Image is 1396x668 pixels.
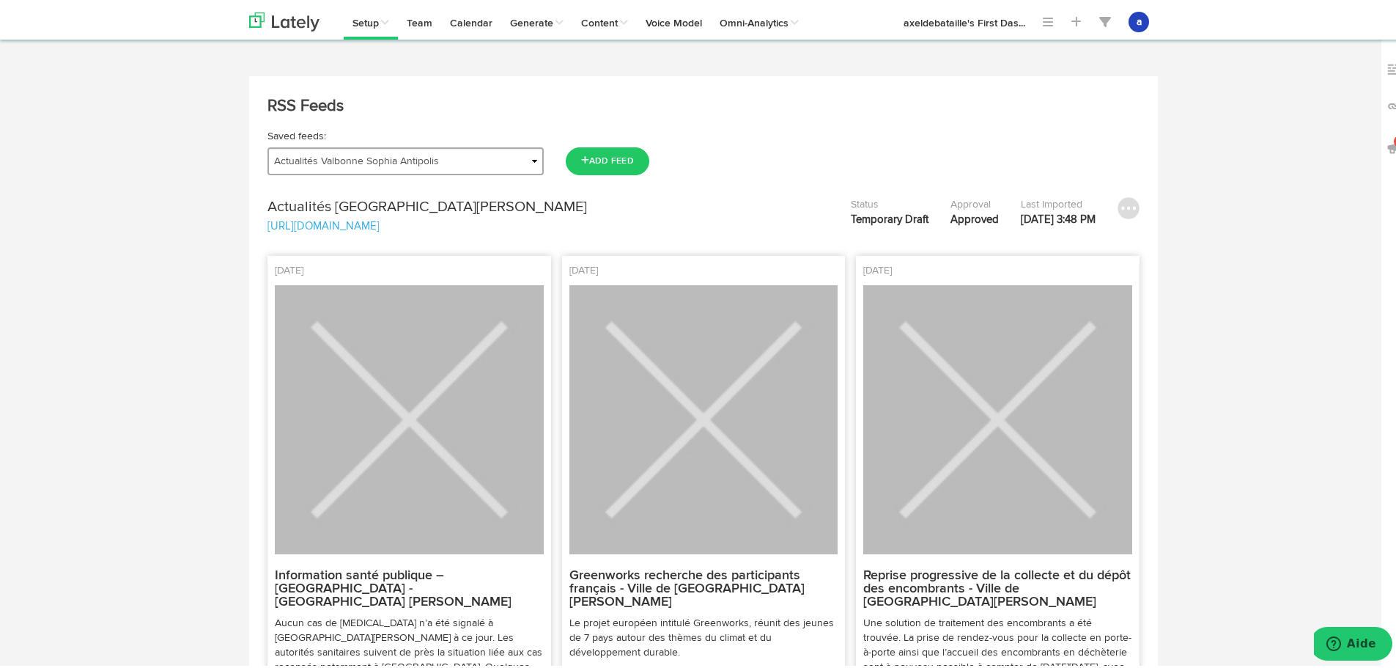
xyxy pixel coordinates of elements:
div: Approved [950,209,999,224]
span: RSS Feeds [267,95,344,111]
button: a [1129,9,1149,29]
strong: Reprise progressive de la collecte et du dépôt des encombrants - Ville de [GEOGRAPHIC_DATA][PERSO... [863,566,1131,606]
strong: Information santé publique – [GEOGRAPHIC_DATA] - [GEOGRAPHIC_DATA] [PERSON_NAME] [275,566,512,606]
iframe: Ouvre un widget dans lequel vous pouvez trouver plus d’informations [1314,624,1392,661]
img: logo_lately_bg_light.svg [249,10,320,29]
button: Add Feed [566,144,649,172]
div: Approval [950,194,999,209]
img: avatar_org_blank.jpg [275,282,544,551]
div: Temporary Draft [851,209,928,224]
div: Status [851,194,928,209]
strong: Greenworks recherche des participants français - Ville de [GEOGRAPHIC_DATA][PERSON_NAME] [569,566,805,606]
a: [URL][DOMAIN_NAME] [267,218,380,229]
label: Saved feeds: [267,126,326,141]
div: [DATE] [569,260,838,282]
div: [DATE] [863,260,1132,282]
div: [DATE] [275,260,544,282]
p: Le projet européen intitulé Greenworks, réunit des jeunes de 7 pays autour des thèmes du climat e... [569,613,838,657]
img: icon_menu_button.svg [1118,194,1140,216]
span: ... [1019,15,1025,26]
div: Actualités [GEOGRAPHIC_DATA][PERSON_NAME] [267,194,693,216]
img: avatar_org_blank.jpg [863,282,1132,551]
img: avatar_org_blank.jpg [569,282,838,551]
div: [DATE] 3:48 PM [1021,209,1096,224]
div: Last Imported [1021,194,1096,209]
